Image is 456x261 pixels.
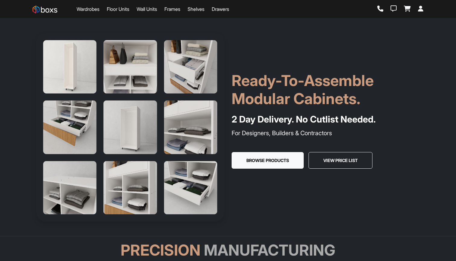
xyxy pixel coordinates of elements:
a: Login [418,6,423,12]
p: For Designers, Builders & Contractors [232,129,420,138]
button: View Price List [309,152,372,169]
span: Precision [121,241,201,259]
h4: 2 Day Delivery. No Cutlist Needed. [232,113,420,126]
span: Manufacturing [204,241,335,259]
a: Wardrobes [77,5,100,13]
a: Frames [164,5,180,13]
img: Boxs Store logo [33,6,57,13]
h1: Ready-To-Assemble Modular Cabinets. [232,72,420,108]
a: Wall Units [137,5,157,13]
a: Drawers [212,5,229,13]
a: Shelves [188,5,204,13]
img: Hero [36,33,224,221]
button: Browse Products [232,152,304,169]
a: Floor Units [107,5,129,13]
